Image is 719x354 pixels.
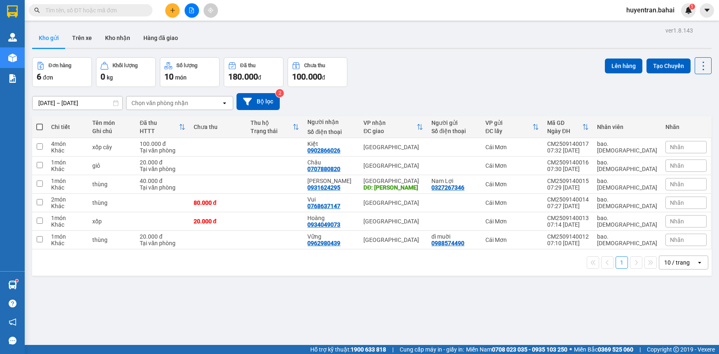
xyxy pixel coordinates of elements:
[45,6,143,15] input: Tìm tên, số ĐT hoặc mã đơn
[485,199,539,206] div: Cái Mơn
[204,3,218,18] button: aim
[670,218,684,225] span: Nhãn
[703,7,711,14] span: caret-down
[547,120,582,126] div: Mã GD
[574,345,633,354] span: Miền Bắc
[431,240,464,246] div: 0988574490
[597,141,657,154] div: bao.bahai
[485,144,539,150] div: Cái Mơn
[185,3,199,18] button: file-add
[140,147,185,154] div: Tại văn phòng
[392,345,393,354] span: |
[597,124,657,130] div: Nhân viên
[616,256,628,269] button: 1
[547,240,589,246] div: 07:10 [DATE]
[51,196,84,203] div: 2 món
[597,159,657,172] div: bao.bahai
[32,57,92,87] button: Đơn hàng6đơn
[92,162,131,169] div: giỏ
[51,147,84,154] div: Khác
[16,279,18,282] sup: 1
[363,237,423,243] div: [GEOGRAPHIC_DATA]
[670,237,684,243] span: Nhãn
[307,141,355,147] div: Kiệt
[140,120,179,126] div: Đã thu
[363,162,423,169] div: [GEOGRAPHIC_DATA]
[597,196,657,209] div: bao.bahai
[34,7,40,13] span: search
[307,196,355,203] div: Vui
[51,215,84,221] div: 1 món
[140,166,185,172] div: Tại văn phòng
[240,63,255,68] div: Đã thu
[646,59,691,73] button: Tạo Chuyến
[251,128,293,134] div: Trạng thái
[92,128,131,134] div: Ghi chú
[51,124,84,130] div: Chi tiết
[246,116,303,138] th: Toggle SortBy
[307,233,355,240] div: Vững
[96,57,156,87] button: Khối lượng0kg
[43,74,53,81] span: đơn
[92,181,131,188] div: thùng
[481,116,543,138] th: Toggle SortBy
[228,72,258,82] span: 180.000
[7,5,18,18] img: logo-vxr
[485,120,532,126] div: VP gửi
[431,178,477,184] div: Nam Lợi
[363,199,423,206] div: [GEOGRAPHIC_DATA]
[292,72,322,82] span: 100.000
[597,215,657,228] div: bao.bahai
[140,159,185,166] div: 20.000 đ
[351,346,386,353] strong: 1900 633 818
[670,199,684,206] span: Nhãn
[670,144,684,150] span: Nhãn
[598,346,633,353] strong: 0369 525 060
[547,215,589,221] div: CM2509140013
[363,218,423,225] div: [GEOGRAPHIC_DATA]
[664,258,690,267] div: 10 / trang
[492,346,567,353] strong: 0708 023 035 - 0935 103 250
[485,128,532,134] div: ĐC lấy
[547,178,589,184] div: CM2509140015
[691,4,693,9] span: 1
[665,124,707,130] div: Nhãn
[485,218,539,225] div: Cái Mơn
[8,33,17,42] img: warehouse-icon
[51,203,84,209] div: Khác
[700,3,714,18] button: caret-down
[131,99,188,107] div: Chọn văn phòng nhận
[8,54,17,62] img: warehouse-icon
[689,4,695,9] sup: 1
[670,181,684,188] span: Nhãn
[359,116,427,138] th: Toggle SortBy
[51,221,84,228] div: Khác
[165,3,180,18] button: plus
[51,159,84,166] div: 1 món
[696,259,703,266] svg: open
[170,7,176,13] span: plus
[673,347,679,352] span: copyright
[175,74,187,81] span: món
[140,128,179,134] div: HTTT
[670,162,684,169] span: Nhãn
[547,128,582,134] div: Ngày ĐH
[400,345,464,354] span: Cung cấp máy in - giấy in:
[485,181,539,188] div: Cái Mơn
[37,72,41,82] span: 6
[140,184,185,191] div: Tại văn phòng
[164,72,173,82] span: 10
[466,345,567,354] span: Miền Nam
[189,7,194,13] span: file-add
[92,237,131,243] div: thùng
[92,218,131,225] div: xốp
[569,348,572,351] span: ⚪️
[304,63,325,68] div: Chưa thu
[547,159,589,166] div: CM2509140016
[92,199,131,206] div: thùng
[431,233,477,240] div: dì muời
[307,178,355,184] div: Đức Thuận
[51,166,84,172] div: Khác
[33,96,122,110] input: Select a date range.
[547,184,589,191] div: 07:29 [DATE]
